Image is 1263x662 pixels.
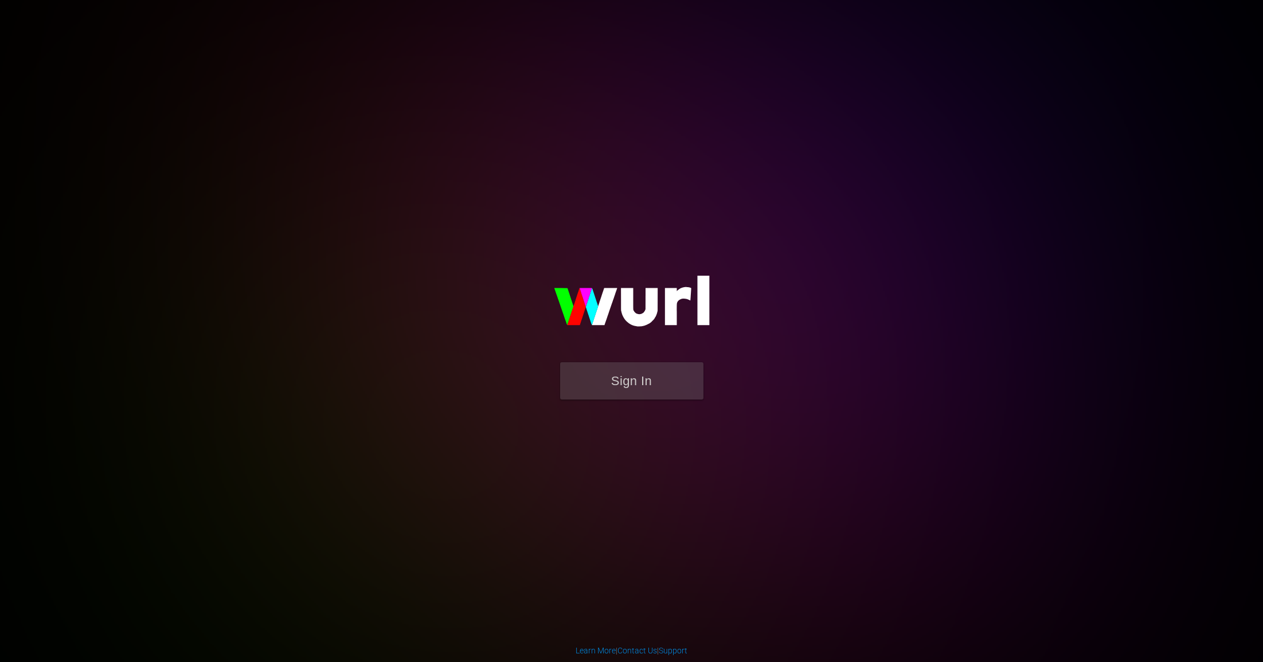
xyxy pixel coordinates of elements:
a: Learn More [576,646,616,655]
div: | | [576,645,687,656]
img: wurl-logo-on-black-223613ac3d8ba8fe6dc639794a292ebdb59501304c7dfd60c99c58986ef67473.svg [517,251,746,362]
button: Sign In [560,362,703,399]
a: Contact Us [617,646,657,655]
a: Support [659,646,687,655]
